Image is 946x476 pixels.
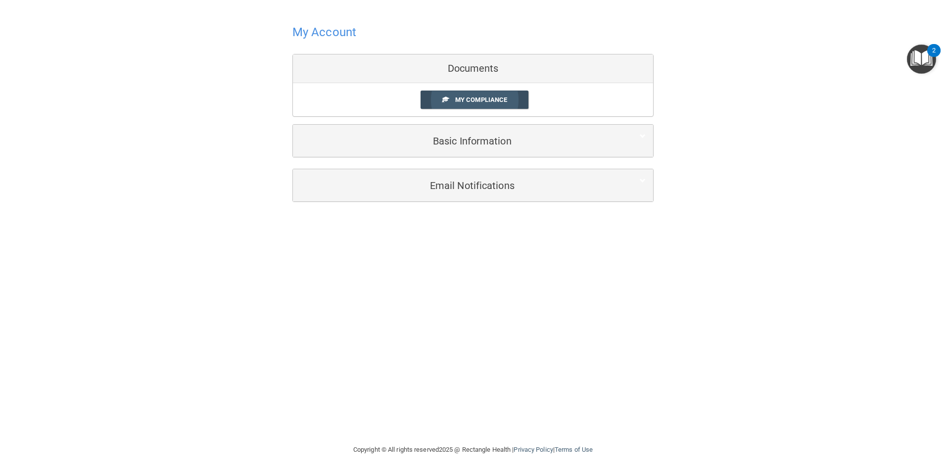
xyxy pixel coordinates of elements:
[907,45,936,74] button: Open Resource Center, 2 new notifications
[300,130,646,152] a: Basic Information
[555,446,593,453] a: Terms of Use
[292,434,654,466] div: Copyright © All rights reserved 2025 @ Rectangle Health | |
[300,174,646,196] a: Email Notifications
[292,26,356,39] h4: My Account
[932,50,936,63] div: 2
[300,180,615,191] h5: Email Notifications
[300,136,615,146] h5: Basic Information
[293,54,653,83] div: Documents
[514,446,553,453] a: Privacy Policy
[455,96,507,103] span: My Compliance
